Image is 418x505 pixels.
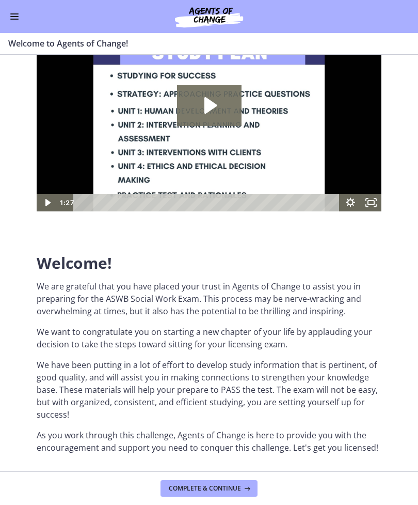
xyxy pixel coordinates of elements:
button: Fullscreen [324,177,345,194]
p: We are grateful that you have placed your trust in Agents of Change to assist you in preparing fo... [37,280,381,317]
button: Enable menu [8,10,21,23]
div: Playbar [44,177,298,194]
p: We want to congratulate you on starting a new chapter of your life by applauding your decision to... [37,326,381,350]
p: As you work through this challenge, Agents of Change is here to provide you with the encouragemen... [37,429,381,454]
button: Complete & continue [160,480,258,497]
p: We have been putting in a lot of effort to develop study information that is pertinent, of good q... [37,359,381,421]
button: Play Video: c1o6hcmjueu5qasqsu00.mp4 [140,68,205,109]
img: Agents of Change Social Work Test Prep [147,4,271,29]
span: Complete & continue [169,484,241,493]
button: Show settings menu [303,177,324,194]
span: Welcome! [37,252,112,273]
h3: Welcome to Agents of Change! [8,37,397,50]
